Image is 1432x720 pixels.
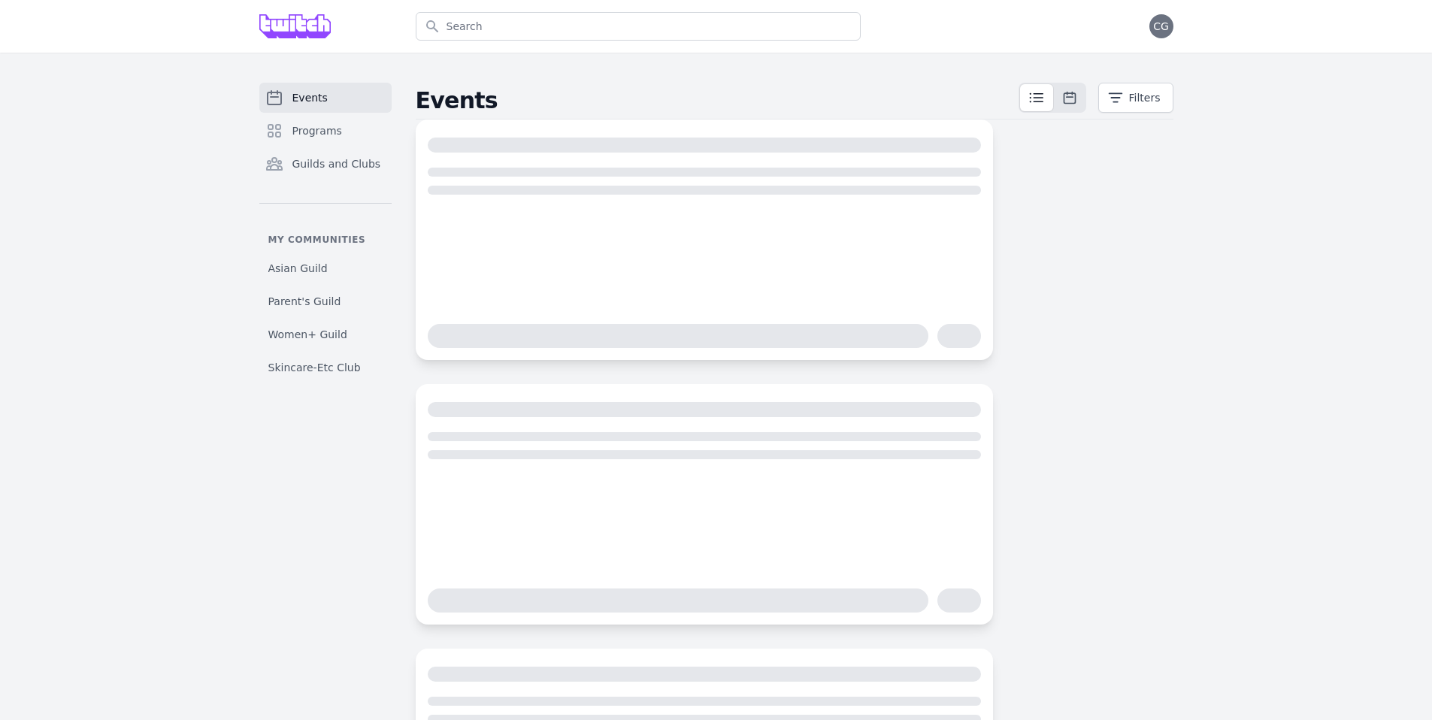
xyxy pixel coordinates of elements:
span: CG [1153,21,1169,32]
button: Filters [1098,83,1173,113]
span: Women+ Guild [268,327,347,342]
a: Programs [259,116,392,146]
img: Grove [259,14,332,38]
span: Events [292,90,328,105]
a: Guilds and Clubs [259,149,392,179]
a: Events [259,83,392,113]
span: Parent's Guild [268,294,341,309]
span: Skincare-Etc Club [268,360,361,375]
input: Search [416,12,861,41]
a: Skincare-Etc Club [259,354,392,381]
button: CG [1149,14,1173,38]
a: Parent's Guild [259,288,392,315]
span: Guilds and Clubs [292,156,381,171]
a: Women+ Guild [259,321,392,348]
span: Programs [292,123,342,138]
nav: Sidebar [259,83,392,381]
a: Asian Guild [259,255,392,282]
p: My communities [259,234,392,246]
span: Asian Guild [268,261,328,276]
h2: Events [416,87,1019,114]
